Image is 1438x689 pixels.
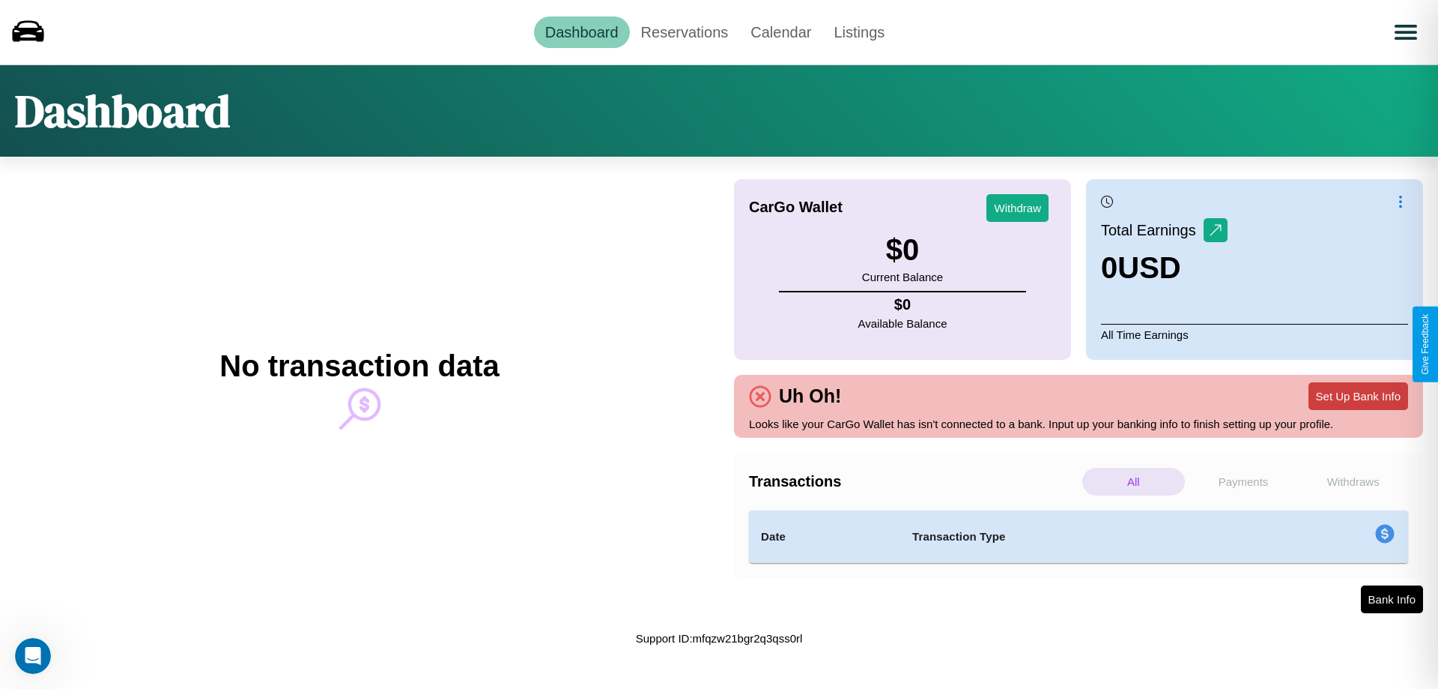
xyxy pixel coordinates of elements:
[1101,251,1228,285] h3: 0 USD
[1308,382,1408,410] button: Set Up Bank Info
[219,349,499,383] h2: No transaction data
[749,511,1408,563] table: simple table
[636,628,803,649] p: Support ID: mfqzw21bgr2q3qss0rl
[1302,468,1404,496] p: Withdraws
[912,528,1252,546] h4: Transaction Type
[15,638,51,674] iframe: Intercom live chat
[1361,586,1423,613] button: Bank Info
[1192,468,1295,496] p: Payments
[739,16,822,48] a: Calendar
[1385,11,1427,53] button: Open menu
[749,414,1408,434] p: Looks like your CarGo Wallet has isn't connected to a bank. Input up your banking info to finish ...
[630,16,740,48] a: Reservations
[862,233,943,267] h3: $ 0
[858,296,947,313] h4: $ 0
[862,267,943,287] p: Current Balance
[986,194,1049,222] button: Withdraw
[1101,217,1204,244] p: Total Earnings
[749,473,1078,490] h4: Transactions
[749,199,843,216] h4: CarGo Wallet
[822,16,896,48] a: Listings
[1082,468,1185,496] p: All
[858,313,947,334] p: Available Balance
[15,80,230,142] h1: Dashboard
[534,16,630,48] a: Dashboard
[761,528,888,546] h4: Date
[771,385,849,407] h4: Uh Oh!
[1420,314,1431,375] div: Give Feedback
[1101,324,1408,345] p: All Time Earnings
